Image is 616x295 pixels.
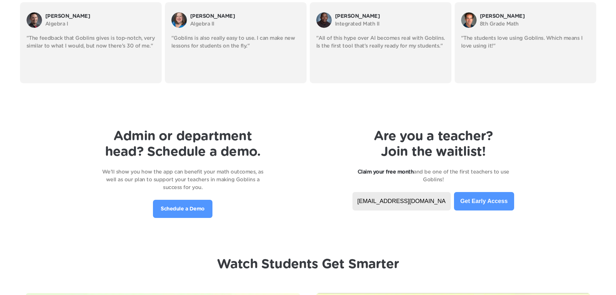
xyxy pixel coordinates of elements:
p: Integrated Math II [335,20,445,28]
h1: Watch Students Get Smarter [217,256,399,272]
p: [PERSON_NAME] [45,12,155,20]
p: [PERSON_NAME] [480,12,590,20]
h1: Are you a teacher? Join the waitlist! [352,129,514,160]
p: 8th Grade Math [480,20,590,28]
input: name@yourschool.org [352,192,451,210]
p: "The feedback that Goblins gives is top-notch, very similar to what I would, but now there's 30 o... [27,34,155,50]
p: "All of this hype over AI becomes real with Goblins. Is the first tool that's really ready for my... [316,34,445,50]
p: [PERSON_NAME] [335,12,445,20]
p: Algebra II [190,20,300,28]
p: We’ll show you how the app can benefit your math outcomes, as well as our plan to support your te... [102,168,264,191]
p: Algebra I [45,20,155,28]
p: [PERSON_NAME] [190,12,300,20]
p: "Goblins is also really easy to use. I can make new lessons for students on the fly." [171,34,300,50]
a: Schedule a Demo [153,200,212,218]
h1: Admin or department head? Schedule a demo. [102,129,264,160]
strong: Claim your free month [358,169,414,175]
p: and be one of the first teachers to use Goblins! [352,168,514,184]
button: Get Early Access [454,192,514,210]
p: "The students love using Goblins. Which means I love using it!" [461,34,590,50]
p: Schedule a Demo [161,205,205,213]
